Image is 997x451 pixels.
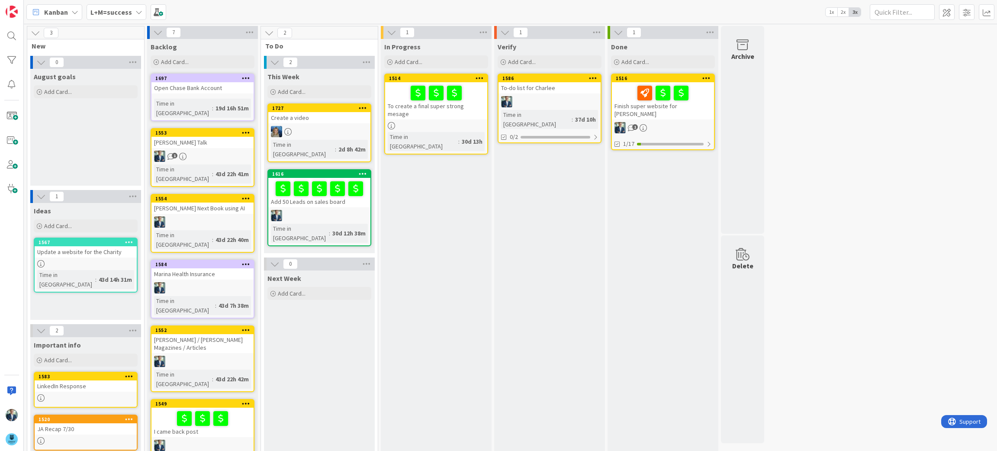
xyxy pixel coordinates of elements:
div: 1567Update a website for the Charity [35,238,137,258]
div: 1697Open Chase Bank Account [151,74,254,93]
div: Finish super website for [PERSON_NAME] [612,82,714,119]
div: LB [151,151,254,162]
span: : [335,145,336,154]
div: 1554 [155,196,254,202]
span: 1 [513,27,528,38]
span: Ideas [34,206,51,215]
div: [PERSON_NAME] / [PERSON_NAME] Magazines / Articles [151,334,254,353]
div: Time in [GEOGRAPHIC_DATA] [37,270,95,289]
img: LB [154,282,165,293]
div: 1516 [616,75,714,81]
div: Create a video [268,112,370,123]
div: 1567 [39,239,137,245]
img: LB [154,216,165,228]
a: 1514To create a final super strong mesageTime in [GEOGRAPHIC_DATA]:30d 13h [384,74,488,155]
span: 3x [849,8,861,16]
input: Quick Filter... [870,4,935,20]
a: 1616Add 50 Leads on sales boardLBTime in [GEOGRAPHIC_DATA]:30d 12h 38m [267,169,371,246]
span: 2x [837,8,849,16]
img: avatar [6,433,18,445]
span: : [212,235,213,245]
div: 1549 [151,400,254,408]
span: : [215,301,216,310]
div: LB [612,122,714,133]
div: 1552 [151,326,254,334]
span: 3 [44,28,58,38]
div: 19d 16h 51m [213,103,251,113]
div: LB [268,210,370,221]
span: 0 [283,259,298,269]
span: : [212,374,213,384]
img: MA [271,126,282,137]
div: 1584 [155,261,254,267]
div: 1553 [151,129,254,137]
span: 2 [277,28,292,38]
div: Delete [732,261,753,271]
span: Important info [34,341,81,349]
span: : [212,169,213,179]
span: To Do [265,42,367,50]
a: 1583LinkedIn Response [34,372,138,408]
div: I came back post [151,408,254,437]
div: 1516 [612,74,714,82]
div: 43d 22h 41m [213,169,251,179]
span: Backlog [151,42,177,51]
div: 30d 12h 38m [330,229,368,238]
span: 2 [283,57,298,68]
div: JA Recap 7/30 [35,423,137,435]
img: Visit kanbanzone.com [6,6,18,18]
a: 1552[PERSON_NAME] / [PERSON_NAME] Magazines / ArticlesLBTime in [GEOGRAPHIC_DATA]:43d 22h 42m [151,325,254,392]
a: 1727Create a videoMATime in [GEOGRAPHIC_DATA]:2d 8h 42m [267,103,371,162]
div: 37d 10h [573,115,598,124]
div: Update a website for the Charity [35,246,137,258]
div: 1697 [155,75,254,81]
span: 1/17 [623,139,634,148]
div: [PERSON_NAME] Talk [151,137,254,148]
div: LinkedIn Response [35,380,137,392]
div: To-do list for Charlee [498,82,601,93]
div: 1554[PERSON_NAME] Next Book using AI [151,195,254,214]
div: 1567 [35,238,137,246]
div: Time in [GEOGRAPHIC_DATA] [154,370,212,389]
span: Add Card... [621,58,649,66]
div: LB [151,216,254,228]
span: Support [18,1,39,12]
div: 1584 [151,261,254,268]
span: Done [611,42,627,51]
div: Open Chase Bank Account [151,82,254,93]
span: 1 [172,153,177,158]
div: 1554 [151,195,254,203]
a: 1516Finish super website for [PERSON_NAME]LB1/17 [611,74,715,150]
a: 1584Marina Health InsuranceLBTime in [GEOGRAPHIC_DATA]:43d 7h 38m [151,260,254,319]
div: LB [151,282,254,293]
span: Add Card... [278,88,306,96]
div: 1520JA Recap 7/30 [35,416,137,435]
a: 1567Update a website for the CharityTime in [GEOGRAPHIC_DATA]:43d 14h 31m [34,238,138,293]
div: 1514To create a final super strong mesage [385,74,487,119]
div: Time in [GEOGRAPHIC_DATA] [501,110,572,129]
img: LB [154,440,165,451]
a: 1520JA Recap 7/30 [34,415,138,451]
a: 1697Open Chase Bank AccountTime in [GEOGRAPHIC_DATA]:19d 16h 51m [151,74,254,121]
span: New [32,42,133,50]
div: Time in [GEOGRAPHIC_DATA] [154,296,215,315]
span: 0/2 [510,132,518,142]
span: : [329,229,330,238]
span: : [572,115,573,124]
div: 1616 [272,171,370,177]
div: 1727Create a video [268,104,370,123]
img: LB [501,96,512,107]
div: 43d 7h 38m [216,301,251,310]
div: 1552[PERSON_NAME] / [PERSON_NAME] Magazines / Articles [151,326,254,353]
div: 1727 [268,104,370,112]
div: 2d 8h 42m [336,145,368,154]
div: LB [151,356,254,367]
div: 1514 [385,74,487,82]
span: 1 [627,27,641,38]
div: 1586To-do list for Charlee [498,74,601,93]
a: 1554[PERSON_NAME] Next Book using AILBTime in [GEOGRAPHIC_DATA]:43d 22h 40m [151,194,254,253]
span: 1 [400,27,415,38]
div: Time in [GEOGRAPHIC_DATA] [271,140,335,159]
div: 1616Add 50 Leads on sales board [268,170,370,207]
span: In Progress [384,42,421,51]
